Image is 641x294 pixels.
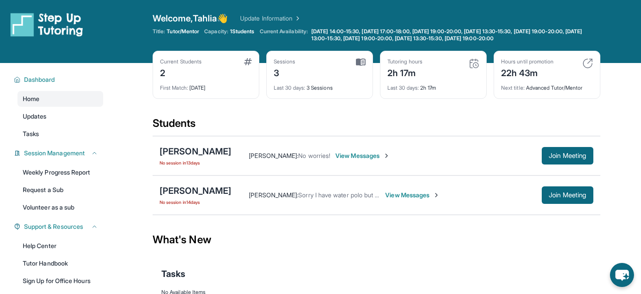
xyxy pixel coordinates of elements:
img: card [356,58,366,66]
div: 3 Sessions [274,79,366,91]
div: Sessions [274,58,296,65]
span: Dashboard [24,75,55,84]
a: Help Center [17,238,103,254]
span: No session in 14 days [160,199,231,206]
button: Join Meeting [542,147,593,164]
span: View Messages [335,151,390,160]
div: [DATE] [160,79,252,91]
a: Sign Up for Office Hours [17,273,103,289]
img: card [582,58,593,69]
a: Volunteer as a sub [17,199,103,215]
span: No worries! [298,152,330,159]
button: Dashboard [21,75,98,84]
div: [PERSON_NAME] [160,145,231,157]
span: Title: [153,28,165,35]
a: Tasks [17,126,103,142]
span: Session Management [24,149,85,157]
span: Current Availability: [260,28,308,42]
span: Tasks [23,129,39,138]
img: card [244,58,252,65]
span: View Messages [385,191,440,199]
button: Join Meeting [542,186,593,204]
span: Tasks [161,268,185,280]
div: 2h 17m [387,65,422,79]
a: Weekly Progress Report [17,164,103,180]
span: Support & Resources [24,222,83,231]
div: Hours until promotion [501,58,554,65]
a: Updates [17,108,103,124]
span: Join Meeting [549,192,586,198]
div: Tutoring hours [387,58,422,65]
button: Support & Resources [21,222,98,231]
span: Sorry I have water polo but 7:30 works [298,191,405,199]
img: card [469,58,479,69]
span: [PERSON_NAME] : [249,191,298,199]
a: [DATE] 14:00-15:30, [DATE] 17:00-18:00, [DATE] 19:00-20:00, [DATE] 13:30-15:30, [DATE] 19:00-20:0... [310,28,600,42]
span: Updates [23,112,47,121]
span: Last 30 days : [387,84,419,91]
span: [PERSON_NAME] : [249,152,298,159]
a: Home [17,91,103,107]
span: Tutor/Mentor [167,28,199,35]
span: [DATE] 14:00-15:30, [DATE] 17:00-18:00, [DATE] 19:00-20:00, [DATE] 13:30-15:30, [DATE] 19:00-20:0... [311,28,599,42]
span: First Match : [160,84,188,91]
button: Session Management [21,149,98,157]
span: Capacity: [204,28,228,35]
a: Update Information [240,14,301,23]
div: 22h 43m [501,65,554,79]
a: Request a Sub [17,182,103,198]
img: logo [10,12,83,37]
span: 1 Students [230,28,254,35]
div: Current Students [160,58,202,65]
span: Welcome, Tahlia 👋 [153,12,228,24]
div: 2h 17m [387,79,479,91]
span: Home [23,94,39,103]
span: Join Meeting [549,153,586,158]
img: Chevron-Right [433,192,440,199]
img: Chevron-Right [383,152,390,159]
button: chat-button [610,263,634,287]
span: Last 30 days : [274,84,305,91]
div: Students [153,116,600,136]
a: Tutor Handbook [17,255,103,271]
div: What's New [153,220,600,259]
div: Advanced Tutor/Mentor [501,79,593,91]
div: [PERSON_NAME] [160,185,231,197]
img: Chevron Right [293,14,301,23]
div: 2 [160,65,202,79]
span: Next title : [501,84,525,91]
div: 3 [274,65,296,79]
span: No session in 13 days [160,159,231,166]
